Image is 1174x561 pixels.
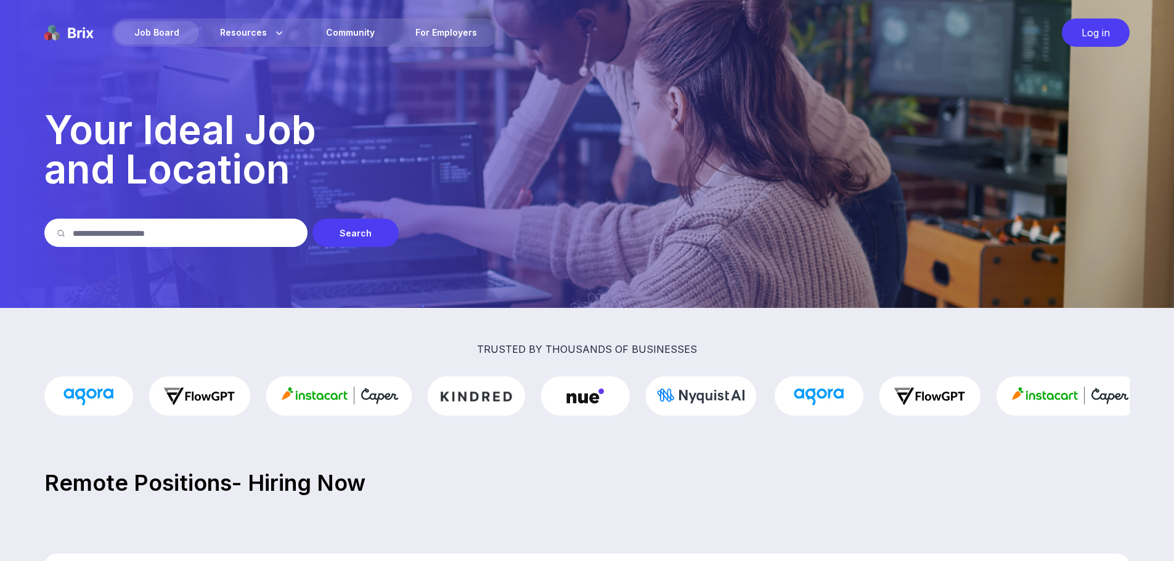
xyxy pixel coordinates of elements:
div: Job Board [115,21,199,44]
p: Your Ideal Job and Location [44,110,1130,189]
div: Log in [1062,18,1130,47]
div: Resources [200,21,305,44]
a: Community [306,21,394,44]
a: For Employers [396,21,497,44]
a: Log in [1056,18,1130,47]
div: Search [312,219,399,247]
